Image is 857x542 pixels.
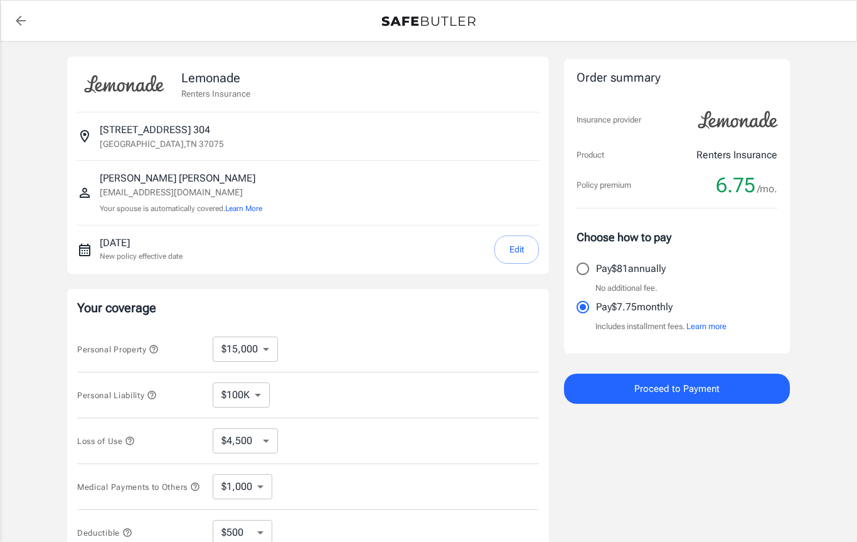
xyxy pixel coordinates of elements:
span: /mo. [757,180,777,198]
button: Loss of Use [77,433,135,448]
p: Pay $7.75 monthly [596,300,673,315]
span: Personal Property [77,345,159,354]
button: Edit [494,236,539,264]
svg: New policy start date [77,242,92,257]
svg: Insured address [77,129,92,144]
img: Back to quotes [381,16,476,26]
img: Lemonade [691,102,785,138]
p: Renters Insurance [181,87,250,100]
svg: Insured person [77,185,92,200]
span: Medical Payments to Others [77,482,200,492]
p: Policy premium [577,179,631,192]
p: Renters Insurance [696,148,777,163]
span: Deductible [77,528,132,538]
p: New policy effective date [100,251,183,262]
p: [EMAIL_ADDRESS][DOMAIN_NAME] [100,186,262,199]
p: [DATE] [100,236,183,251]
img: Lemonade [77,67,171,102]
p: [STREET_ADDRESS] 304 [100,122,210,138]
p: [PERSON_NAME] [PERSON_NAME] [100,171,262,186]
p: Your coverage [77,299,539,317]
button: Learn more [686,320,727,333]
p: Your spouse is automatically covered. [100,203,262,215]
div: Order summary [577,69,777,87]
button: Medical Payments to Others [77,479,200,494]
p: Includes installment fees. [595,320,727,333]
p: Choose how to pay [577,229,777,246]
p: Insurance provider [577,114,641,126]
p: Product [577,149,604,161]
p: No additional fee. [595,282,657,295]
button: Proceed to Payment [564,374,790,404]
span: 6.75 [716,173,755,198]
p: Lemonade [181,68,250,87]
button: Deductible [77,525,132,540]
span: Personal Liability [77,391,157,400]
span: Loss of Use [77,436,135,446]
a: back to quotes [8,8,33,33]
button: Learn More [225,203,262,214]
p: Pay $81 annually [596,261,666,276]
p: [GEOGRAPHIC_DATA] , TN 37075 [100,138,224,150]
button: Personal Liability [77,388,157,403]
button: Personal Property [77,342,159,357]
span: Proceed to Payment [634,381,720,397]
